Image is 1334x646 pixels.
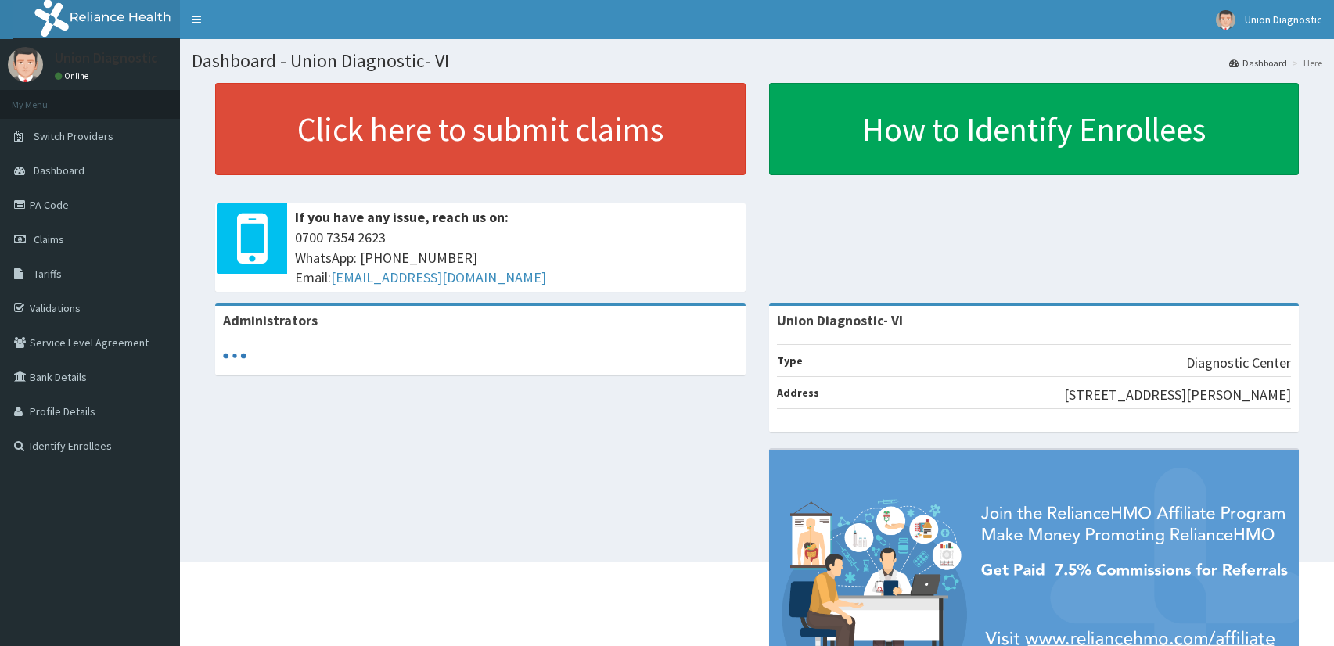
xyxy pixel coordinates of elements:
[55,51,158,65] p: Union Diagnostic
[223,344,246,368] svg: audio-loading
[1064,385,1291,405] p: [STREET_ADDRESS][PERSON_NAME]
[1186,353,1291,373] p: Diagnostic Center
[55,70,92,81] a: Online
[295,228,738,288] span: 0700 7354 2623 WhatsApp: [PHONE_NUMBER] Email:
[777,311,903,329] strong: Union Diagnostic- VI
[223,311,318,329] b: Administrators
[34,232,64,246] span: Claims
[1289,56,1322,70] li: Here
[1245,13,1322,27] span: Union Diagnostic
[777,354,803,368] b: Type
[215,83,746,175] a: Click here to submit claims
[295,208,509,226] b: If you have any issue, reach us on:
[769,83,1300,175] a: How to Identify Enrollees
[1229,56,1287,70] a: Dashboard
[34,267,62,281] span: Tariffs
[777,386,819,400] b: Address
[34,129,113,143] span: Switch Providers
[1216,10,1235,30] img: User Image
[331,268,546,286] a: [EMAIL_ADDRESS][DOMAIN_NAME]
[192,51,1322,71] h1: Dashboard - Union Diagnostic- VI
[34,163,84,178] span: Dashboard
[8,47,43,82] img: User Image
